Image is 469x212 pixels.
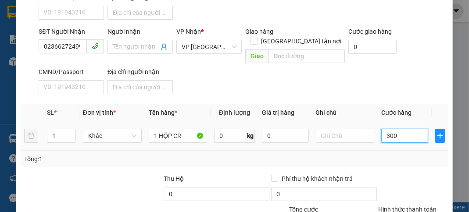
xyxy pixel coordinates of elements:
[161,43,168,50] span: user-add
[348,40,397,54] input: Cước giao hàng
[219,109,250,116] span: Định lượng
[245,49,269,63] span: Giao
[24,154,182,164] div: Tổng: 1
[83,109,116,116] span: Đơn vị tính
[92,42,99,49] span: phone
[182,40,236,53] span: VP Đà Nẵng
[149,109,177,116] span: Tên hàng
[245,28,273,35] span: Giao hàng
[348,28,392,35] label: Cước giao hàng
[312,104,378,121] th: Ghi chú
[39,27,104,36] div: SĐT Người Nhận
[435,129,445,143] button: plus
[316,129,375,143] input: Ghi Chú
[164,175,184,182] span: Thu Hộ
[47,109,54,116] span: SL
[107,6,173,20] input: Địa chỉ của người gửi
[107,27,173,36] div: Người nhận
[24,129,38,143] button: delete
[262,129,308,143] input: 0
[262,109,294,116] span: Giá trị hàng
[149,129,208,143] input: VD: Bàn, Ghế
[269,49,345,63] input: Dọc đường
[381,109,412,116] span: Cước hàng
[176,28,201,35] span: VP Nhận
[107,80,173,94] input: Địa chỉ của người nhận
[246,129,255,143] span: kg
[107,67,173,77] div: Địa chỉ người nhận
[278,174,356,184] span: Phí thu hộ khách nhận trả
[39,67,104,77] div: CMND/Passport
[258,36,345,46] span: [GEOGRAPHIC_DATA] tận nơi
[436,132,444,139] span: plus
[88,129,136,142] span: Khác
